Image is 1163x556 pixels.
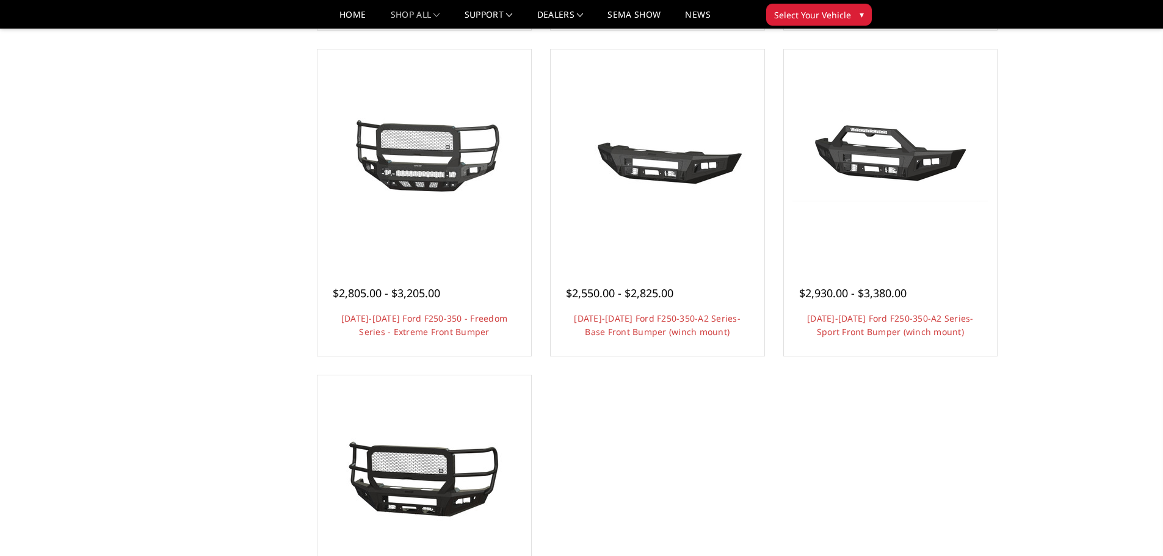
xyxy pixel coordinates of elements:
a: Home [339,10,366,28]
span: $2,805.00 - $3,205.00 [333,286,440,300]
a: [DATE]-[DATE] Ford F250-350-A2 Series-Base Front Bumper (winch mount) [574,312,741,338]
a: Dealers [537,10,584,28]
button: Select Your Vehicle [766,4,872,26]
span: Select Your Vehicle [774,9,851,21]
a: [DATE]-[DATE] Ford F250-350 - Freedom Series - Extreme Front Bumper [341,312,507,338]
a: News [685,10,710,28]
a: shop all [391,10,440,28]
img: 2023-2025 Ford F250-350-A2 Series-Extreme Front Bumper (winch mount) [327,438,522,527]
a: 2023-2025 Ford F250-350-A2 Series-Sport Front Bumper (winch mount) 2023-2025 Ford F250-350-A2 Ser... [787,52,995,260]
a: SEMA Show [607,10,661,28]
a: 2023-2025 Ford F250-350-A2 Series-Base Front Bumper (winch mount) 2023-2025 Ford F250-350-A2 Seri... [554,52,761,260]
a: [DATE]-[DATE] Ford F250-350-A2 Series-Sport Front Bumper (winch mount) [807,312,974,338]
span: ▾ [860,8,864,21]
iframe: Chat Widget [1102,497,1163,556]
span: $2,550.00 - $2,825.00 [566,286,673,300]
a: 2023-2025 Ford F250-350 - Freedom Series - Extreme Front Bumper 2023-2025 Ford F250-350 - Freedom... [321,52,528,260]
span: $2,930.00 - $3,380.00 [799,286,907,300]
a: Support [465,10,513,28]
